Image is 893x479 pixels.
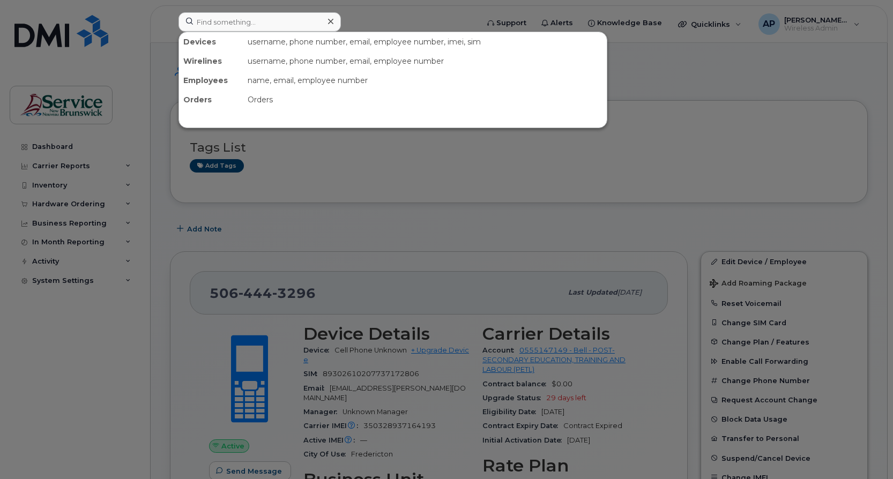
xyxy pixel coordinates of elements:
div: name, email, employee number [243,71,607,90]
div: username, phone number, email, employee number [243,51,607,71]
div: username, phone number, email, employee number, imei, sim [243,32,607,51]
div: Orders [179,90,243,109]
div: Devices [179,32,243,51]
div: Orders [243,90,607,109]
div: Employees [179,71,243,90]
div: Wirelines [179,51,243,71]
